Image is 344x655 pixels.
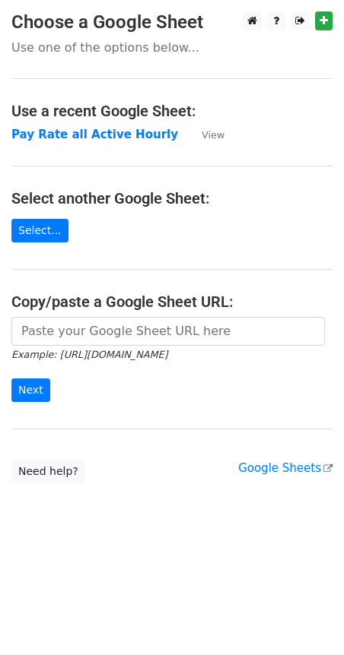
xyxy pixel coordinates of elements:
a: Google Sheets [238,461,333,475]
small: Example: [URL][DOMAIN_NAME] [11,349,167,360]
a: View [186,128,225,141]
p: Use one of the options below... [11,40,333,55]
h4: Select another Google Sheet: [11,189,333,207]
h4: Copy/paste a Google Sheet URL: [11,293,333,311]
a: Pay Rate all Active Hourly [11,128,178,141]
input: Paste your Google Sheet URL here [11,317,325,346]
h3: Choose a Google Sheet [11,11,333,33]
a: Select... [11,219,68,242]
a: Need help? [11,460,85,483]
small: View [202,129,225,141]
input: Next [11,378,50,402]
h4: Use a recent Google Sheet: [11,102,333,120]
